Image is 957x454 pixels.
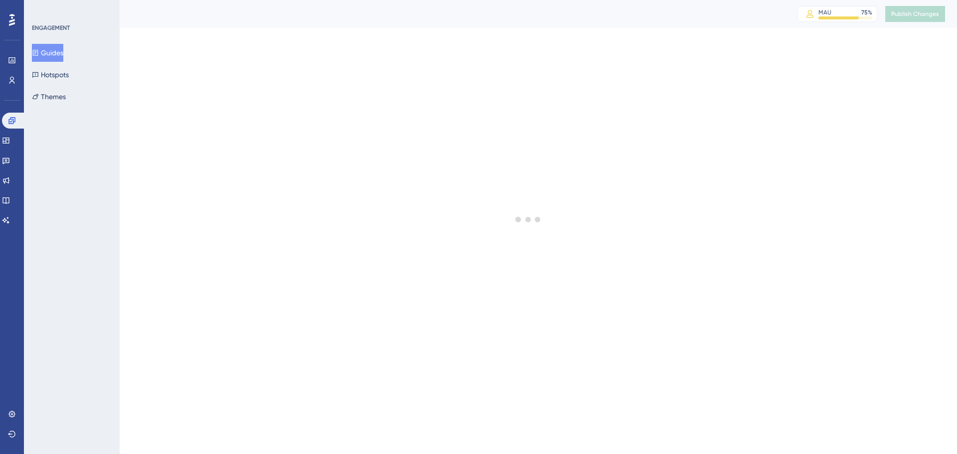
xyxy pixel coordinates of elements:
button: Hotspots [32,66,69,84]
button: Themes [32,88,66,106]
div: ENGAGEMENT [32,24,70,32]
button: Guides [32,44,63,62]
div: MAU [818,8,831,16]
button: Publish Changes [885,6,945,22]
div: 75 % [861,8,872,16]
span: Publish Changes [891,10,939,18]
